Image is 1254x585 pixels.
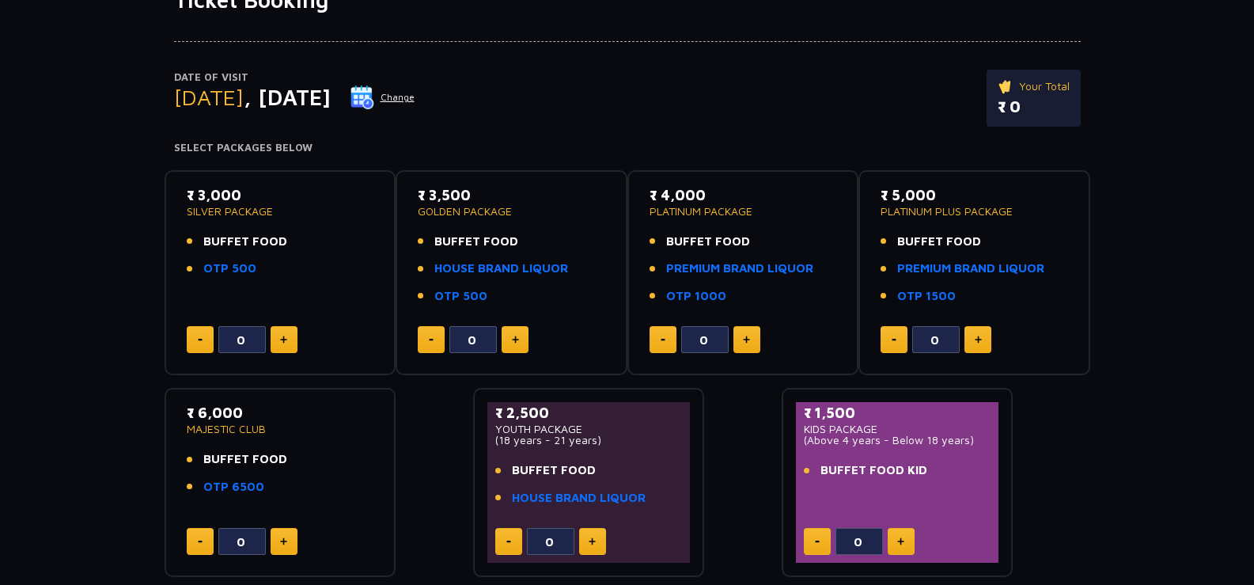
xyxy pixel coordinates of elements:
span: BUFFET FOOD [897,233,981,251]
h4: Select Packages Below [174,142,1081,154]
p: KIDS PACKAGE [804,424,991,435]
img: plus [897,538,904,545]
p: GOLDEN PACKAGE [418,206,605,217]
span: BUFFET FOOD [203,450,287,469]
img: plus [975,336,982,344]
p: ₹ 2,500 [495,402,683,424]
a: OTP 1000 [666,287,726,306]
span: BUFFET FOOD KID [820,462,927,480]
a: OTP 500 [203,260,256,278]
a: HOUSE BRAND LIQUOR [512,489,646,507]
p: ₹ 5,000 [881,184,1068,206]
span: BUFFET FOOD [512,462,596,480]
span: BUFFET FOOD [666,233,750,251]
p: ₹ 3,500 [418,184,605,206]
img: minus [506,541,511,543]
p: Date of Visit [174,70,415,85]
span: BUFFET FOOD [434,233,518,251]
img: minus [892,339,896,341]
img: ticket [998,78,1014,95]
p: (Above 4 years - Below 18 years) [804,435,991,446]
p: MAJESTIC CLUB [187,424,374,435]
a: OTP 500 [434,287,487,306]
p: (18 years - 21 years) [495,435,683,446]
img: plus [280,538,287,545]
p: ₹ 6,000 [187,402,374,424]
img: minus [815,541,820,543]
img: plus [589,538,596,545]
button: Change [350,85,415,110]
img: minus [198,541,203,543]
a: OTP 6500 [203,478,264,496]
img: plus [743,336,750,344]
span: , [DATE] [244,84,331,110]
span: BUFFET FOOD [203,233,287,251]
p: ₹ 0 [998,95,1070,119]
img: plus [280,336,287,344]
p: PLATINUM PLUS PACKAGE [881,206,1068,217]
p: SILVER PACKAGE [187,206,374,217]
img: plus [512,336,519,344]
p: YOUTH PACKAGE [495,424,683,435]
p: ₹ 1,500 [804,402,991,424]
a: PREMIUM BRAND LIQUOR [666,260,813,278]
p: Your Total [998,78,1070,95]
a: PREMIUM BRAND LIQUOR [897,260,1044,278]
img: minus [661,339,665,341]
img: minus [429,339,434,341]
p: PLATINUM PACKAGE [650,206,837,217]
p: ₹ 4,000 [650,184,837,206]
a: OTP 1500 [897,287,956,306]
p: ₹ 3,000 [187,184,374,206]
span: [DATE] [174,84,244,110]
a: HOUSE BRAND LIQUOR [434,260,568,278]
img: minus [198,339,203,341]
